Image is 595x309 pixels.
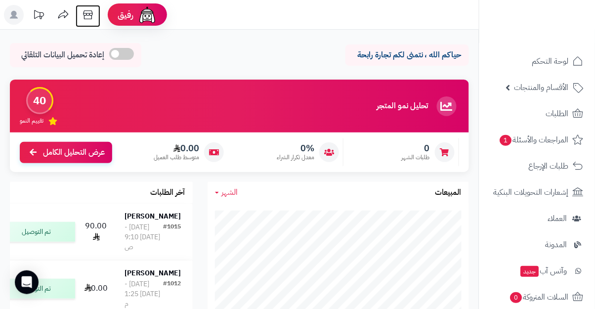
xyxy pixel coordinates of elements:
a: الشهر [215,187,238,198]
span: رفيق [118,9,133,21]
span: العملاء [548,212,567,225]
span: المراجعات والأسئلة [499,133,569,147]
span: 0.00 [154,143,199,154]
span: الطلبات [546,107,569,121]
h3: المبيعات [435,188,462,197]
a: العملاء [485,207,589,230]
div: #1012 [164,279,181,309]
span: 1 [500,135,512,146]
span: طلبات الإرجاع [529,159,569,173]
span: وآتس آب [520,264,567,278]
div: [DATE] - [DATE] 9:10 ص [125,222,164,252]
span: إعادة تحميل البيانات التلقائي [21,49,104,61]
a: الطلبات [485,102,589,126]
div: #1015 [164,222,181,252]
a: وآتس آبجديد [485,259,589,283]
strong: [PERSON_NAME] [125,268,181,278]
img: logo-2.png [528,26,586,47]
span: لوحة التحكم [532,54,569,68]
div: Open Intercom Messenger [15,270,39,294]
span: 0 [401,143,430,154]
span: الأقسام والمنتجات [514,81,569,94]
span: طلبات الشهر [401,153,430,162]
span: المدونة [546,238,567,252]
a: السلات المتروكة0 [485,285,589,309]
span: 0% [277,143,314,154]
span: السلات المتروكة [510,290,569,304]
span: معدل تكرار الشراء [277,153,314,162]
a: المراجعات والأسئلة1 [485,128,589,152]
h3: تحليل نمو المتجر [377,102,428,111]
a: لوحة التحكم [485,49,589,73]
div: [DATE] - [DATE] 1:25 م [125,279,164,309]
a: طلبات الإرجاع [485,154,589,178]
h3: آخر الطلبات [151,188,185,197]
strong: [PERSON_NAME] [125,211,181,221]
a: عرض التحليل الكامل [20,142,112,163]
a: تحديثات المنصة [26,5,51,27]
a: إشعارات التحويلات البنكية [485,180,589,204]
span: تقييم النمو [20,117,43,125]
img: ai-face.png [137,5,157,25]
span: متوسط طلب العميل [154,153,199,162]
td: 90.00 [79,204,114,260]
span: عرض التحليل الكامل [43,147,105,158]
p: حياكم الله ، نتمنى لكم تجارة رابحة [353,49,462,61]
span: الشهر [222,186,238,198]
a: المدونة [485,233,589,257]
span: إشعارات التحويلات البنكية [494,185,569,199]
span: 0 [510,292,522,303]
span: جديد [521,266,539,277]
